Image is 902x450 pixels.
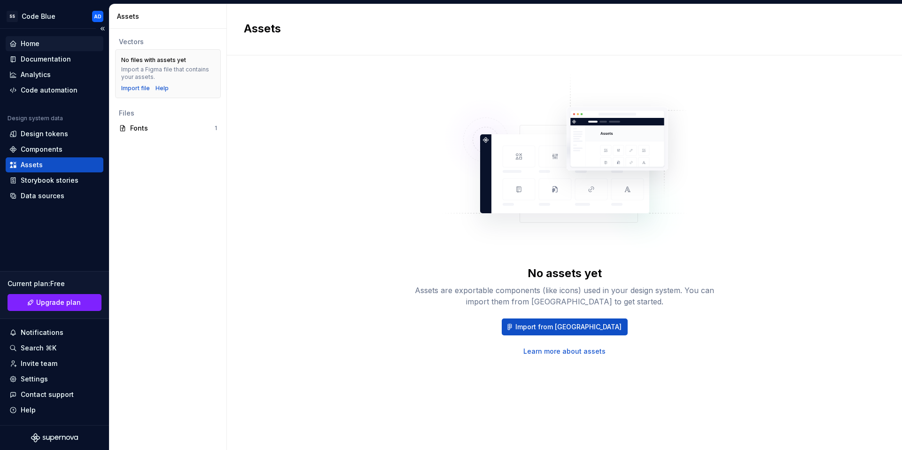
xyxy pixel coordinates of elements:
button: Help [6,403,103,418]
a: Components [6,142,103,157]
button: Contact support [6,387,103,402]
div: No files with assets yet [121,56,186,64]
a: Data sources [6,188,103,203]
a: Upgrade plan [8,294,101,311]
a: Documentation [6,52,103,67]
div: Assets are exportable components (like icons) used in your design system. You can import them fro... [414,285,715,307]
div: Import a Figma file that contains your assets. [121,66,215,81]
a: Code automation [6,83,103,98]
span: Upgrade plan [36,298,81,307]
div: Search ⌘K [21,343,56,353]
div: Design system data [8,115,63,122]
div: Assets [117,12,223,21]
a: Assets [6,157,103,172]
button: Notifications [6,325,103,340]
a: Home [6,36,103,51]
button: SSCode BlueAD [2,6,107,26]
a: Help [156,85,169,92]
div: Assets [21,160,43,170]
div: Notifications [21,328,63,337]
div: Contact support [21,390,74,399]
div: Fonts [130,124,215,133]
div: Components [21,145,62,154]
div: Help [21,405,36,415]
div: SS [7,11,18,22]
div: Analytics [21,70,51,79]
button: Import from [GEOGRAPHIC_DATA] [502,318,628,335]
a: Invite team [6,356,103,371]
a: Learn more about assets [523,347,606,356]
h2: Assets [244,21,874,36]
a: Fonts1 [115,121,221,136]
div: Code automation [21,85,78,95]
div: No assets yet [528,266,602,281]
div: Invite team [21,359,57,368]
button: Import file [121,85,150,92]
button: Search ⌘K [6,341,103,356]
div: Design tokens [21,129,68,139]
div: AD [94,13,101,20]
div: Vectors [119,37,217,47]
a: Settings [6,372,103,387]
div: 1 [215,124,217,132]
div: Files [119,109,217,118]
span: Import from [GEOGRAPHIC_DATA] [515,322,622,332]
div: Storybook stories [21,176,78,185]
div: Data sources [21,191,64,201]
div: Settings [21,374,48,384]
div: Code Blue [22,12,55,21]
svg: Supernova Logo [31,433,78,442]
div: Current plan : Free [8,279,101,288]
div: Home [21,39,39,48]
a: Storybook stories [6,173,103,188]
div: Documentation [21,54,71,64]
button: Collapse sidebar [96,22,109,35]
a: Analytics [6,67,103,82]
a: Design tokens [6,126,103,141]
